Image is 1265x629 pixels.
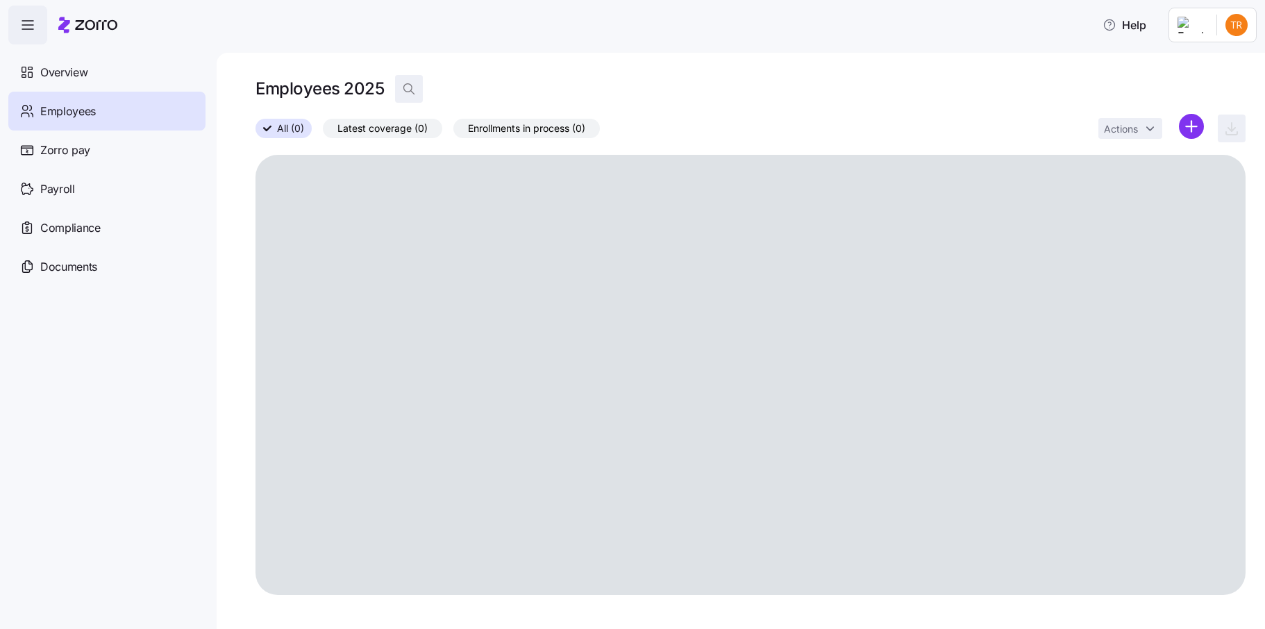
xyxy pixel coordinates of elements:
img: Employer logo [1178,17,1205,33]
span: Zorro pay [40,142,90,159]
span: Help [1103,17,1146,33]
button: Help [1091,11,1157,39]
span: Employees [40,103,96,120]
a: Documents [8,247,206,286]
span: Latest coverage (0) [337,119,428,137]
span: Enrollments in process (0) [468,119,585,137]
span: Actions [1104,124,1138,134]
span: Payroll [40,181,75,198]
span: Overview [40,64,87,81]
a: Compliance [8,208,206,247]
img: 9f08772f748d173b6a631cba1b0c6066 [1225,14,1248,36]
svg: add icon [1179,114,1204,139]
h1: Employees 2025 [255,78,384,99]
span: Compliance [40,219,101,237]
span: Documents [40,258,97,276]
a: Payroll [8,169,206,208]
button: Actions [1098,118,1162,139]
a: Overview [8,53,206,92]
span: All (0) [277,119,304,137]
a: Zorro pay [8,131,206,169]
a: Employees [8,92,206,131]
